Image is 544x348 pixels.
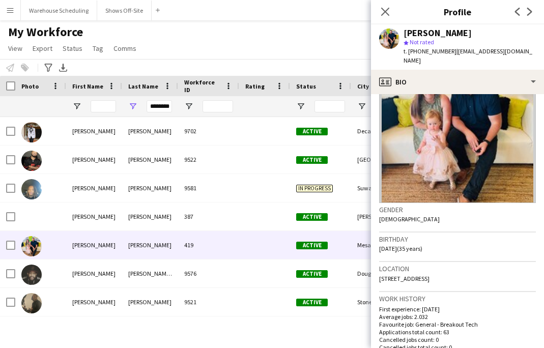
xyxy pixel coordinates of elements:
[21,82,39,90] span: Photo
[21,151,42,171] img: De
[296,270,328,278] span: Active
[296,156,328,164] span: Active
[351,259,412,287] div: Douglasville
[122,117,178,145] div: [PERSON_NAME]
[184,78,221,94] span: Workforce ID
[21,293,42,313] img: Warren Williams
[379,305,536,313] p: First experience: [DATE]
[404,28,472,38] div: [PERSON_NAME]
[122,259,178,287] div: [PERSON_NAME] IV
[351,174,412,202] div: Suwanee
[371,70,544,94] div: Bio
[178,174,239,202] div: 9581
[122,288,178,316] div: [PERSON_NAME]
[66,174,122,202] div: [PERSON_NAME]
[178,146,239,173] div: 9522
[42,62,54,74] app-action-btn: Advanced filters
[57,62,69,74] app-action-btn: Export XLSX
[371,5,544,18] h3: Profile
[379,294,536,303] h3: Work history
[97,1,152,20] button: Shows Off-Site
[379,336,536,343] p: Cancelled jobs count: 0
[184,102,193,111] button: Open Filter Menu
[63,44,82,53] span: Status
[357,102,366,111] button: Open Filter Menu
[296,82,316,90] span: Status
[21,236,42,256] img: Scott Williams
[33,44,52,53] span: Export
[21,265,42,285] img: Sylvester Williams IV
[296,299,328,306] span: Active
[113,44,136,53] span: Comms
[128,102,137,111] button: Open Filter Menu
[203,100,233,112] input: Workforce ID Filter Input
[379,50,536,203] img: Crew avatar or photo
[8,24,83,40] span: My Workforce
[21,122,42,142] img: Daniel Williams
[178,288,239,316] div: 9521
[379,215,440,223] span: [DEMOGRAPHIC_DATA]
[66,288,122,316] div: [PERSON_NAME]
[379,205,536,214] h3: Gender
[128,82,158,90] span: Last Name
[296,213,328,221] span: Active
[122,231,178,259] div: [PERSON_NAME]
[122,146,178,173] div: [PERSON_NAME]
[109,42,140,55] a: Comms
[245,82,265,90] span: Rating
[404,47,456,55] span: t. [PHONE_NUMBER]
[178,259,239,287] div: 9576
[296,102,305,111] button: Open Filter Menu
[296,128,328,135] span: Active
[178,202,239,230] div: 387
[351,202,412,230] div: [PERSON_NAME]
[147,100,172,112] input: Last Name Filter Input
[66,231,122,259] div: [PERSON_NAME]
[410,38,434,46] span: Not rated
[72,82,103,90] span: First Name
[296,242,328,249] span: Active
[8,44,22,53] span: View
[66,117,122,145] div: [PERSON_NAME]
[178,231,239,259] div: 419
[404,47,532,64] span: | [EMAIL_ADDRESS][DOMAIN_NAME]
[379,235,536,244] h3: Birthday
[21,1,97,20] button: Warehouse Scheduling
[122,202,178,230] div: [PERSON_NAME]
[178,117,239,145] div: 9702
[379,328,536,336] p: Applications total count: 63
[351,117,412,145] div: Decatur
[296,185,333,192] span: In progress
[89,42,107,55] a: Tag
[66,202,122,230] div: [PERSON_NAME]
[379,264,536,273] h3: Location
[93,44,103,53] span: Tag
[379,275,430,282] span: [STREET_ADDRESS]
[351,146,412,173] div: [GEOGRAPHIC_DATA]
[21,179,42,199] img: Lennie Williams
[4,42,26,55] a: View
[72,102,81,111] button: Open Filter Menu
[122,174,178,202] div: [PERSON_NAME]
[66,146,122,173] div: [PERSON_NAME]
[351,231,412,259] div: Mesa
[314,100,345,112] input: Status Filter Input
[91,100,116,112] input: First Name Filter Input
[379,321,536,328] p: Favourite job: General - Breakout Tech
[28,42,56,55] a: Export
[379,245,422,252] span: [DATE] (35 years)
[66,259,122,287] div: [PERSON_NAME]
[59,42,87,55] a: Status
[351,288,412,316] div: Stone Mountain
[357,82,369,90] span: City
[379,313,536,321] p: Average jobs: 2.032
